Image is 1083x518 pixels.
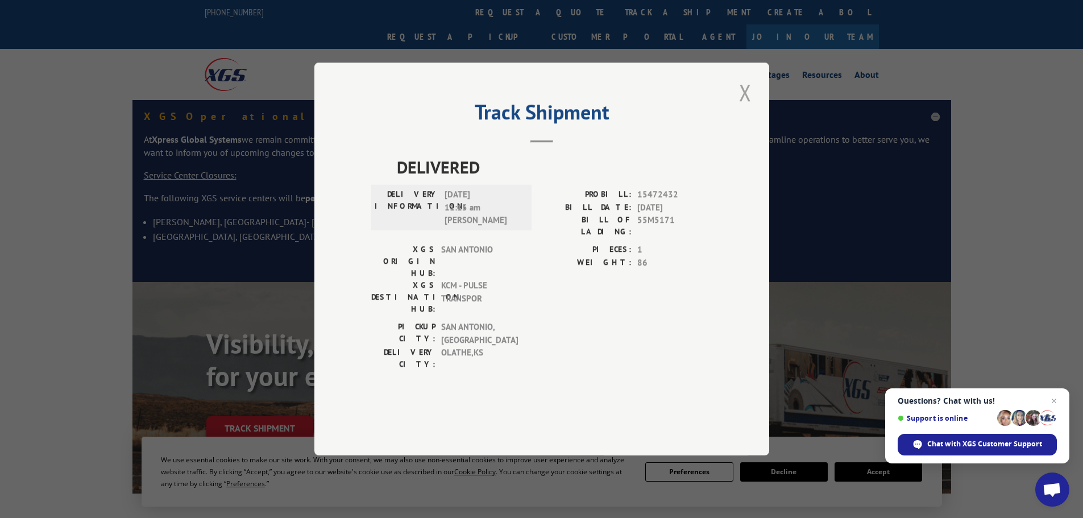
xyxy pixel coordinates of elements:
[542,243,632,256] label: PIECES:
[542,201,632,214] label: BILL DATE:
[1035,473,1069,507] a: Open chat
[441,243,518,279] span: SAN ANTONIO
[441,321,518,346] span: SAN ANTONIO , [GEOGRAPHIC_DATA]
[898,434,1057,455] span: Chat with XGS Customer Support
[637,201,712,214] span: [DATE]
[371,321,435,346] label: PICKUP CITY:
[371,346,435,370] label: DELIVERY CITY:
[898,396,1057,405] span: Questions? Chat with us!
[375,188,439,227] label: DELIVERY INFORMATION:
[441,279,518,315] span: KCM - PULSE TRANSPOR
[637,256,712,270] span: 86
[898,414,993,422] span: Support is online
[441,346,518,370] span: OLATHE , KS
[542,188,632,201] label: PROBILL:
[371,243,435,279] label: XGS ORIGIN HUB:
[542,214,632,238] label: BILL OF LADING:
[637,188,712,201] span: 15472432
[637,214,712,238] span: 55M5171
[542,256,632,270] label: WEIGHT:
[637,243,712,256] span: 1
[397,154,712,180] span: DELIVERED
[736,77,755,108] button: Close modal
[371,279,435,315] label: XGS DESTINATION HUB:
[445,188,521,227] span: [DATE] 11:15 am [PERSON_NAME]
[927,439,1042,449] span: Chat with XGS Customer Support
[371,104,712,126] h2: Track Shipment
